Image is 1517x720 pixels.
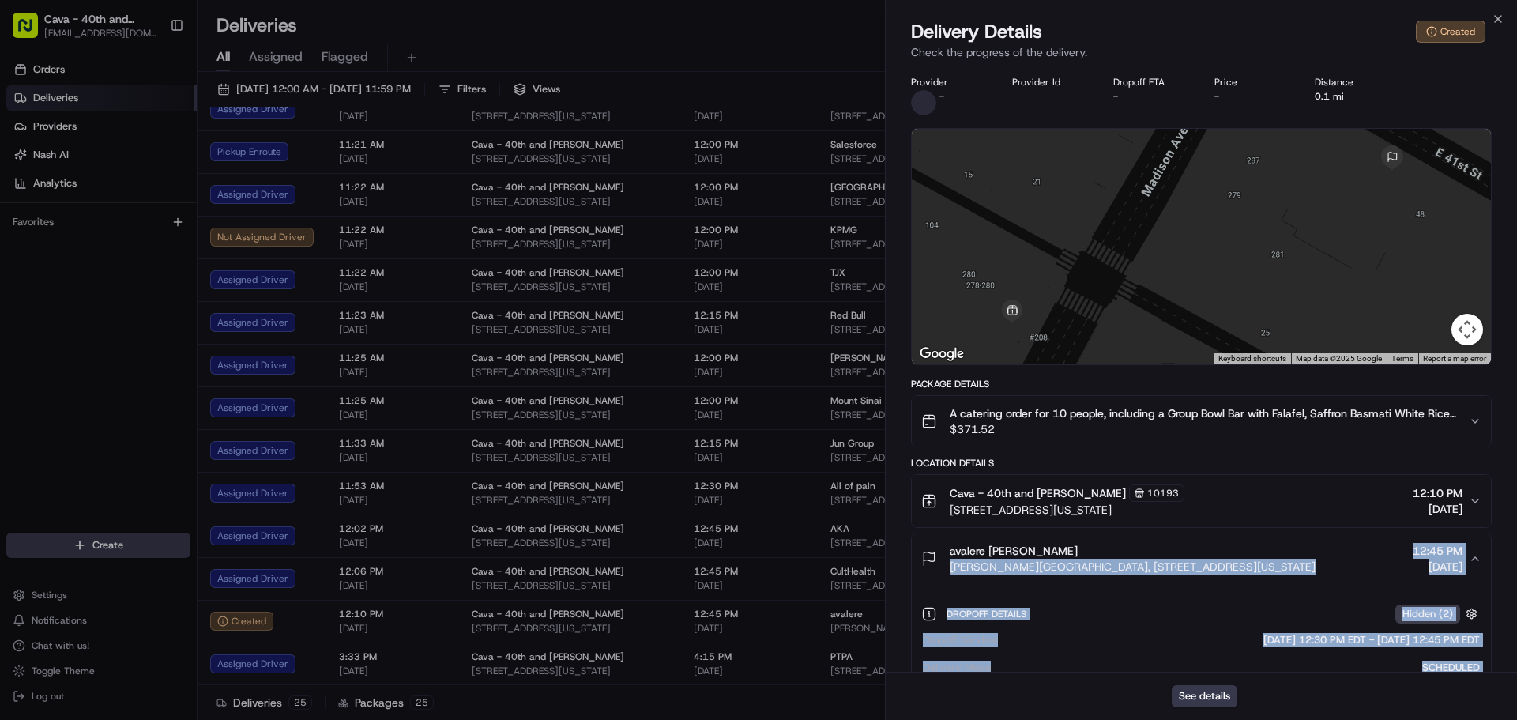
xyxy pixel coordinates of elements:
div: 0.1 mi [1315,90,1391,103]
p: Welcome 👋 [16,63,288,89]
p: Check the progress of the delivery. [911,44,1492,60]
div: - [1214,90,1290,103]
span: • [131,245,137,258]
button: See all [245,202,288,221]
a: 📗Knowledge Base [9,347,127,375]
div: We're available if you need us! [71,167,217,179]
span: A catering order for 10 people, including a Group Bowl Bar with Falafel, Saffron Basmati White Ri... [950,405,1456,421]
span: API Documentation [149,353,254,369]
span: avalere [PERSON_NAME] [950,543,1078,559]
span: • [116,288,122,300]
span: $371.52 [950,421,1456,437]
span: Cava - 40th and [PERSON_NAME] [950,485,1126,501]
button: Start new chat [269,156,288,175]
div: - [1113,90,1189,103]
img: Angelique Valdez [16,230,41,255]
span: [DATE] [140,245,172,258]
div: 💻 [134,355,146,368]
span: [PERSON_NAME][GEOGRAPHIC_DATA], [STREET_ADDRESS][US_STATE] [950,559,1316,575]
span: [STREET_ADDRESS][US_STATE] [950,502,1184,518]
span: Delivery Details [911,19,1042,44]
span: Dropoff Details [947,608,1030,620]
span: Map data ©2025 Google [1296,354,1382,363]
div: 📗 [16,355,28,368]
div: Provider Id [1012,76,1088,89]
input: Clear [41,102,261,119]
span: 10193 [1147,487,1179,499]
button: avalere [PERSON_NAME][PERSON_NAME][GEOGRAPHIC_DATA], [STREET_ADDRESS][US_STATE]12:45 PM[DATE] [912,533,1491,584]
button: Cava - 40th and [PERSON_NAME]10193[STREET_ADDRESS][US_STATE]12:10 PM[DATE] [912,475,1491,527]
img: 1738778727109-b901c2ba-d612-49f7-a14d-d897ce62d23f [33,151,62,179]
div: SCHEDULED [997,661,1480,675]
a: Terms (opens in new tab) [1391,354,1413,363]
span: [DATE] [1413,501,1462,517]
button: See details [1172,685,1237,707]
span: [PERSON_NAME] [49,245,128,258]
div: Start new chat [71,151,259,167]
div: Distance [1315,76,1391,89]
span: Delivery Mode [923,661,991,675]
div: Past conversations [16,205,106,218]
span: Knowledge Base [32,353,121,369]
img: 1736555255976-a54dd68f-1ca7-489b-9aae-adbdc363a1c4 [16,151,44,179]
button: A catering order for 10 people, including a Group Bowl Bar with Falafel, Saffron Basmati White Ri... [912,396,1491,447]
img: 1736555255976-a54dd68f-1ca7-489b-9aae-adbdc363a1c4 [32,246,44,258]
span: 12:45 PM [1413,543,1462,559]
span: Dropoff Window [923,633,998,647]
span: - [939,90,944,103]
img: Nash [16,16,47,47]
a: Powered byPylon [111,391,191,404]
span: 40th Madison [49,288,113,300]
img: Google [916,344,968,364]
button: Map camera controls [1451,314,1483,345]
img: 40th Madison [16,273,41,298]
a: 💻API Documentation [127,347,260,375]
button: Hidden (2) [1395,604,1481,624]
div: Dropoff ETA [1113,76,1189,89]
span: [DATE] [125,288,157,300]
div: Price [1214,76,1290,89]
span: [DATE] [1413,559,1462,575]
button: Keyboard shortcuts [1218,353,1286,364]
span: Pylon [157,392,191,404]
div: Package Details [911,378,1492,390]
span: Hidden ( 2 ) [1402,607,1453,621]
a: Open this area in Google Maps (opens a new window) [916,344,968,364]
div: Provider [911,76,987,89]
span: 12:10 PM [1413,485,1462,501]
div: Location Details [911,457,1492,469]
button: Created [1416,21,1485,43]
div: [DATE] 12:30 PM EDT - [DATE] 12:45 PM EDT [1004,633,1480,647]
a: Report a map error [1423,354,1486,363]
